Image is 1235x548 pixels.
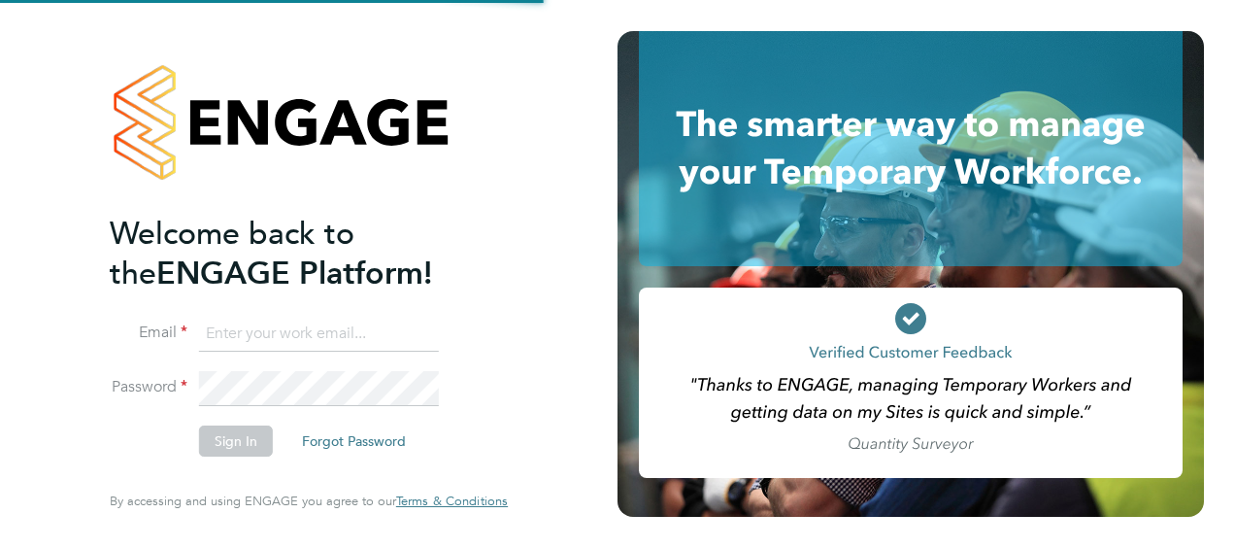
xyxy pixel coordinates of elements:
label: Email [110,323,187,343]
input: Enter your work email... [199,317,439,352]
button: Forgot Password [286,426,421,457]
span: Terms & Conditions [396,493,508,509]
label: Password [110,377,187,397]
a: Terms & Conditions [396,494,508,509]
h2: ENGAGE Platform! [110,214,488,293]
span: By accessing and using ENGAGE you agree to our [110,493,508,509]
button: Sign In [199,426,273,457]
span: Welcome back to the [110,215,354,292]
